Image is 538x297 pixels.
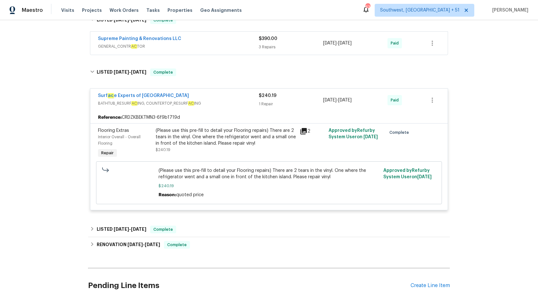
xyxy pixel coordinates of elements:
[22,7,43,13] span: Maestro
[411,283,450,289] div: Create Line Item
[259,93,276,98] span: $240.19
[131,227,146,231] span: [DATE]
[114,227,129,231] span: [DATE]
[380,7,460,13] span: Southwest, [GEOGRAPHIC_DATA] + 51
[159,183,380,189] span: $240.19
[329,128,378,139] span: Approved by Refurby System User on
[146,8,160,12] span: Tasks
[98,43,259,50] span: GENERAL_CONTR TOR
[98,93,189,98] a: Surface Experts of [GEOGRAPHIC_DATA]
[82,7,102,13] span: Projects
[338,98,352,102] span: [DATE]
[131,101,137,106] em: AC
[490,7,528,13] span: [PERSON_NAME]
[156,148,170,152] span: $240.19
[323,41,337,45] span: [DATE]
[98,36,181,41] a: Supreme Painting & Renovations LLC
[97,241,160,249] h6: RENOVATION
[108,93,114,98] em: ac
[88,62,450,83] div: LISTED [DATE]-[DATE]Complete
[391,40,401,46] span: Paid
[165,242,189,248] span: Complete
[131,44,137,49] em: AC
[363,135,378,139] span: [DATE]
[145,242,160,247] span: [DATE]
[99,150,116,156] span: Repair
[391,97,401,103] span: Paid
[417,175,432,179] span: [DATE]
[389,129,412,136] span: Complete
[98,135,141,145] span: Interior Overall - Overall Flooring
[259,44,323,50] div: 3 Repairs
[114,70,129,74] span: [DATE]
[97,16,146,24] h6: LISTED
[98,114,122,121] b: Reference:
[176,193,204,197] span: quoted price
[127,242,160,247] span: -
[365,4,370,10] div: 632
[338,41,352,45] span: [DATE]
[151,69,175,76] span: Complete
[110,7,139,13] span: Work Orders
[259,36,277,41] span: $390.00
[323,97,352,103] span: -
[156,127,296,147] div: (Please use this pre-fill to detail your Flooring repairs) There are 2 tears in the vinyl. One wh...
[127,242,143,247] span: [DATE]
[159,167,380,180] span: (Please use this pre-fill to detail your Flooring repairs) There are 2 tears in the vinyl. One wh...
[323,40,352,46] span: -
[98,128,129,133] span: Flooring Extras
[114,227,146,231] span: -
[383,168,432,179] span: Approved by Refurby System User on
[97,226,146,233] h6: LISTED
[200,7,242,13] span: Geo Assignments
[159,193,176,197] span: Reason:
[88,222,450,237] div: LISTED [DATE]-[DATE]Complete
[259,101,323,107] div: 1 Repair
[61,7,74,13] span: Visits
[90,112,448,123] div: CRDZKBEKTMN3-6f9b1719d
[151,226,175,233] span: Complete
[300,127,325,135] div: 2
[88,237,450,253] div: RENOVATION [DATE]-[DATE]Complete
[188,101,194,106] em: AC
[98,100,259,107] span: BATHTUB_RESURF ING, COUNTERTOP_RESURF ING
[323,98,337,102] span: [DATE]
[131,70,146,74] span: [DATE]
[88,10,450,30] div: LISTED [DATE]-[DATE]Complete
[97,68,146,76] h6: LISTED
[151,17,175,23] span: Complete
[114,70,146,74] span: -
[167,7,192,13] span: Properties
